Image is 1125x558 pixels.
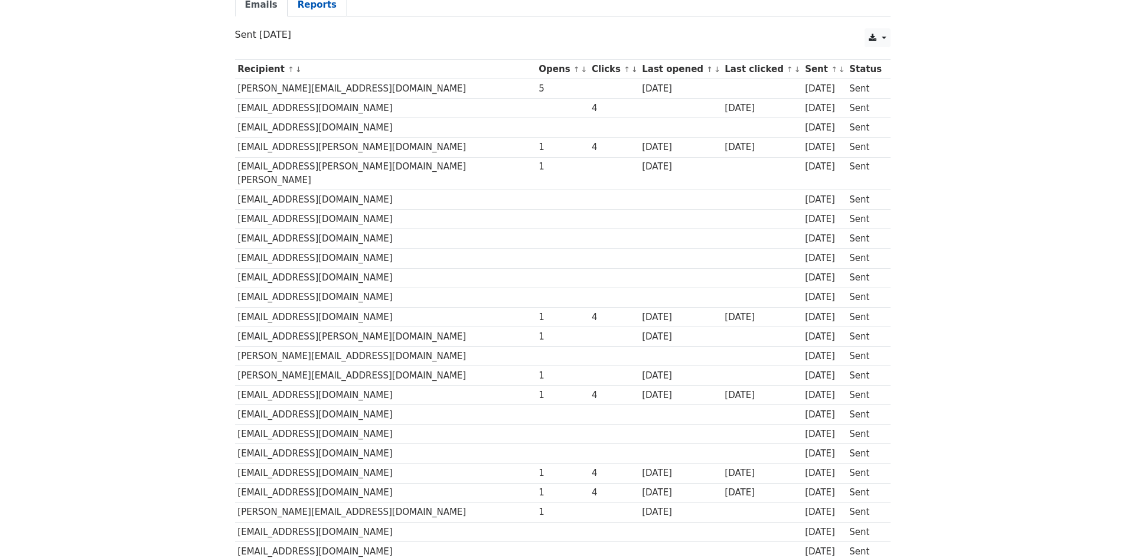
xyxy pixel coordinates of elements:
td: [EMAIL_ADDRESS][DOMAIN_NAME] [235,483,536,502]
td: Sent [846,268,884,288]
td: Sent [846,502,884,522]
td: [EMAIL_ADDRESS][DOMAIN_NAME] [235,118,536,138]
td: [EMAIL_ADDRESS][DOMAIN_NAME] [235,405,536,425]
td: Sent [846,405,884,425]
th: Opens [536,60,589,79]
a: ↑ [624,65,630,74]
td: [EMAIL_ADDRESS][DOMAIN_NAME] [235,522,536,541]
div: [DATE] [642,160,719,174]
div: 4 [592,486,637,500]
td: Sent [846,210,884,229]
td: Sent [846,138,884,157]
a: ↑ [288,65,294,74]
div: [DATE] [805,350,844,363]
div: [DATE] [805,193,844,207]
div: [DATE] [805,466,844,480]
a: ↓ [631,65,638,74]
td: Sent [846,425,884,444]
td: [EMAIL_ADDRESS][DOMAIN_NAME] [235,464,536,483]
td: Sent [846,522,884,541]
div: [DATE] [805,141,844,154]
a: ↑ [787,65,793,74]
div: [DATE] [642,82,719,96]
a: ↓ [581,65,588,74]
div: [DATE] [805,389,844,402]
div: [DATE] [805,330,844,344]
div: [DATE] [805,408,844,422]
div: [DATE] [805,271,844,285]
div: 4 [592,389,637,402]
div: [DATE] [642,486,719,500]
div: [DATE] [725,311,799,324]
td: Sent [846,229,884,249]
div: [DATE] [805,252,844,265]
a: ↓ [295,65,302,74]
td: Sent [846,464,884,483]
td: Sent [846,366,884,386]
div: 4 [592,141,637,154]
div: [DATE] [725,141,799,154]
a: ↓ [794,65,801,74]
div: 4 [592,466,637,480]
td: Sent [846,157,884,190]
td: [EMAIL_ADDRESS][DOMAIN_NAME] [235,307,536,327]
div: 1 [539,486,586,500]
td: [PERSON_NAME][EMAIL_ADDRESS][DOMAIN_NAME] [235,502,536,522]
td: [PERSON_NAME][EMAIL_ADDRESS][DOMAIN_NAME] [235,366,536,386]
div: 1 [539,389,586,402]
div: 聊天小工具 [1066,501,1125,558]
div: [DATE] [725,466,799,480]
p: Sent [DATE] [235,28,891,41]
div: [DATE] [805,369,844,383]
td: [EMAIL_ADDRESS][DOMAIN_NAME] [235,190,536,210]
td: [EMAIL_ADDRESS][DOMAIN_NAME] [235,268,536,288]
td: [EMAIL_ADDRESS][PERSON_NAME][DOMAIN_NAME] [235,138,536,157]
td: Sent [846,444,884,464]
div: [DATE] [642,466,719,480]
div: [DATE] [805,213,844,226]
td: [EMAIL_ADDRESS][PERSON_NAME][DOMAIN_NAME] [235,327,536,346]
td: Sent [846,79,884,99]
td: Sent [846,307,884,327]
div: [DATE] [805,82,844,96]
a: ↓ [714,65,720,74]
td: Sent [846,386,884,405]
div: [DATE] [725,486,799,500]
td: [PERSON_NAME][EMAIL_ADDRESS][DOMAIN_NAME] [235,346,536,366]
td: Sent [846,327,884,346]
th: Sent [802,60,846,79]
td: Sent [846,99,884,118]
div: [DATE] [642,330,719,344]
th: Last clicked [722,60,803,79]
th: Clicks [589,60,639,79]
div: [DATE] [725,102,799,115]
td: [EMAIL_ADDRESS][DOMAIN_NAME] [235,99,536,118]
div: [DATE] [805,428,844,441]
div: [DATE] [805,121,844,135]
div: 5 [539,82,586,96]
div: 1 [539,466,586,480]
div: 1 [539,141,586,154]
td: [EMAIL_ADDRESS][DOMAIN_NAME] [235,386,536,405]
td: Sent [846,249,884,268]
div: [DATE] [642,141,719,154]
td: Sent [846,190,884,210]
div: [DATE] [725,389,799,402]
td: [EMAIL_ADDRESS][DOMAIN_NAME] [235,229,536,249]
div: 4 [592,311,637,324]
div: [DATE] [805,102,844,115]
td: [EMAIL_ADDRESS][DOMAIN_NAME] [235,210,536,229]
td: [EMAIL_ADDRESS][DOMAIN_NAME] [235,425,536,444]
div: 4 [592,102,637,115]
div: [DATE] [642,389,719,402]
a: ↑ [831,65,837,74]
div: [DATE] [805,291,844,304]
td: Sent [846,118,884,138]
div: 1 [539,160,586,174]
td: Sent [846,483,884,502]
div: 1 [539,505,586,519]
div: [DATE] [805,505,844,519]
th: Recipient [235,60,536,79]
td: [PERSON_NAME][EMAIL_ADDRESS][DOMAIN_NAME] [235,79,536,99]
div: [DATE] [642,311,719,324]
